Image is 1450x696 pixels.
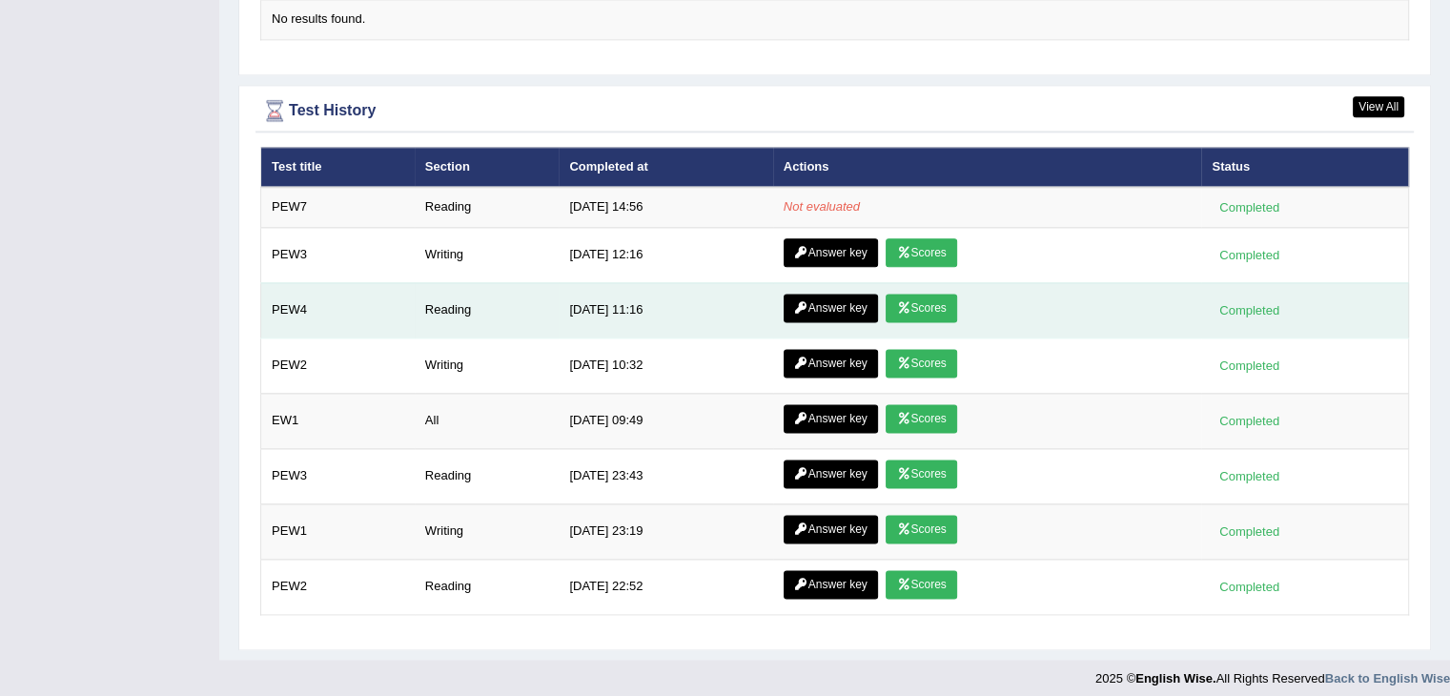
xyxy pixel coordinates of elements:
a: Scores [886,515,956,543]
td: PEW1 [261,503,415,559]
td: PEW7 [261,187,415,227]
td: [DATE] 11:16 [559,282,772,338]
td: [DATE] 23:19 [559,503,772,559]
td: [DATE] 10:32 [559,338,772,393]
a: Answer key [784,515,878,543]
a: Back to English Wise [1325,671,1450,686]
th: Section [415,147,560,187]
th: Actions [773,147,1202,187]
a: Scores [886,349,956,378]
a: View All [1353,96,1404,117]
div: Completed [1212,356,1286,376]
td: [DATE] 23:43 [559,448,772,503]
td: [DATE] 09:49 [559,393,772,448]
a: Scores [886,570,956,599]
td: [DATE] 12:16 [559,227,772,282]
strong: English Wise. [1135,671,1215,686]
td: Reading [415,282,560,338]
a: Answer key [784,570,878,599]
td: PEW2 [261,338,415,393]
a: Scores [886,404,956,433]
div: Completed [1212,300,1286,320]
a: Answer key [784,349,878,378]
div: 2025 © All Rights Reserved [1095,660,1450,687]
td: PEW3 [261,227,415,282]
td: Reading [415,448,560,503]
td: Writing [415,338,560,393]
div: Completed [1212,577,1286,597]
div: Completed [1212,411,1286,431]
th: Status [1201,147,1408,187]
td: [DATE] 22:52 [559,559,772,614]
td: Writing [415,503,560,559]
div: Test History [260,96,1409,125]
div: Completed [1212,522,1286,542]
td: EW1 [261,393,415,448]
a: Answer key [784,404,878,433]
td: PEW3 [261,448,415,503]
td: Reading [415,559,560,614]
a: Answer key [784,294,878,322]
a: Scores [886,238,956,267]
div: Completed [1212,466,1286,486]
a: Answer key [784,460,878,488]
td: [DATE] 14:56 [559,187,772,227]
div: No results found. [272,10,1398,29]
div: Completed [1212,197,1286,217]
td: All [415,393,560,448]
a: Answer key [784,238,878,267]
a: Scores [886,460,956,488]
th: Test title [261,147,415,187]
a: Scores [886,294,956,322]
em: Not evaluated [784,199,860,214]
td: Reading [415,187,560,227]
td: PEW4 [261,282,415,338]
td: PEW2 [261,559,415,614]
th: Completed at [559,147,772,187]
td: Writing [415,227,560,282]
div: Completed [1212,245,1286,265]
